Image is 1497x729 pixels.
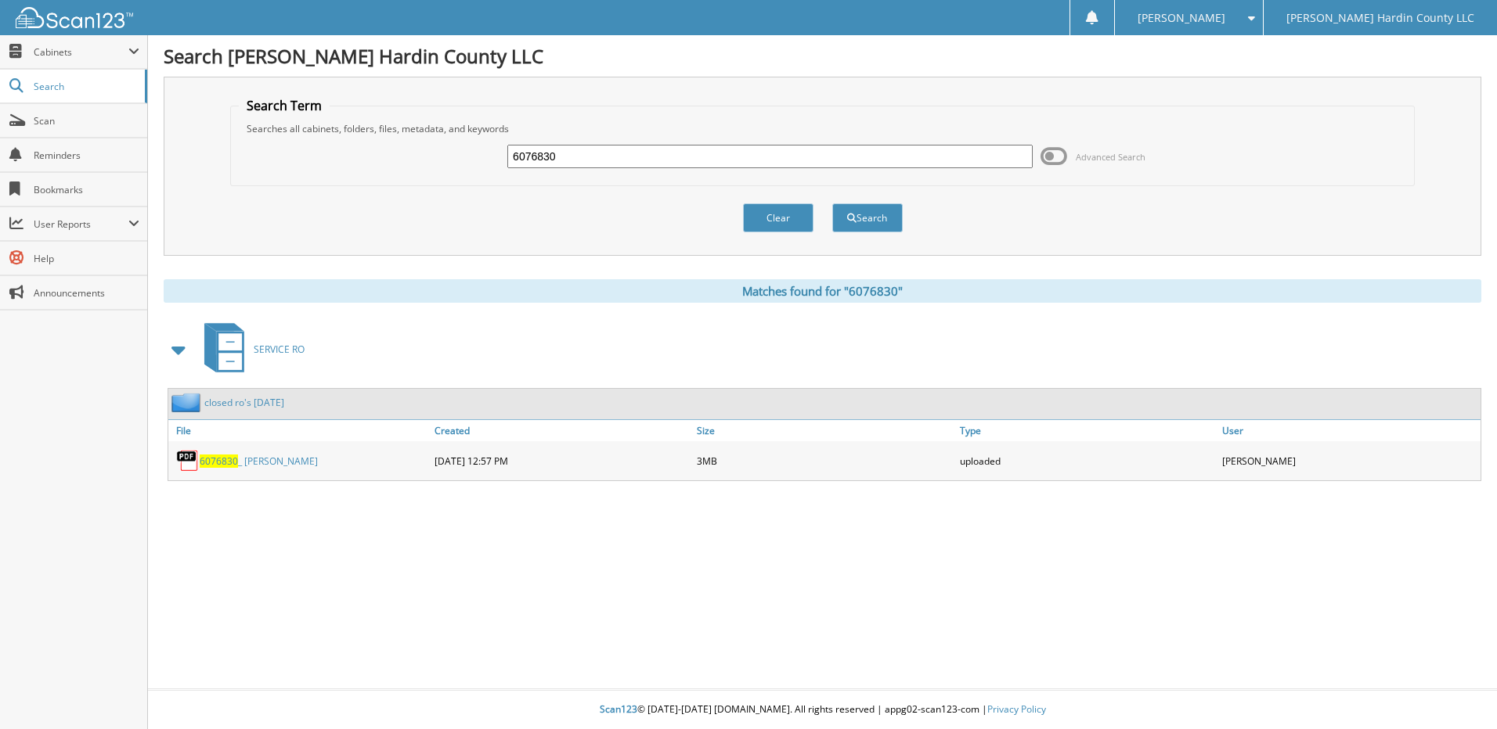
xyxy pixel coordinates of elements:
[195,318,305,380] a: SERVICE RO
[164,279,1481,303] div: Matches found for "6076830"
[34,286,139,300] span: Announcements
[600,702,637,716] span: Scan123
[168,420,431,441] a: File
[34,217,128,231] span: User Reports
[34,252,139,265] span: Help
[693,445,955,476] div: 3MB
[239,122,1406,135] div: Searches all cabinets, folders, files, metadata, and keywords
[34,183,139,196] span: Bookmarks
[832,203,903,232] button: Search
[34,45,128,59] span: Cabinets
[431,420,693,441] a: Created
[1286,13,1474,23] span: [PERSON_NAME] Hardin County LLC
[254,343,305,356] span: SERVICE RO
[693,420,955,441] a: Size
[1218,445,1481,476] div: [PERSON_NAME]
[34,114,139,127] span: Scan
[1076,151,1145,163] span: Advanced Search
[204,396,284,409] a: closed ro's [DATE]
[34,149,139,162] span: Reminders
[239,97,330,114] legend: Search Term
[200,454,318,468] a: 6076830_ [PERSON_NAME]
[164,43,1481,69] h1: Search [PERSON_NAME] Hardin County LLC
[200,454,238,468] span: 6076830
[1419,654,1497,729] iframe: Chat Widget
[148,691,1497,729] div: © [DATE]-[DATE] [DOMAIN_NAME]. All rights reserved | appg02-scan123-com |
[176,449,200,472] img: PDF.png
[34,80,137,93] span: Search
[431,445,693,476] div: [DATE] 12:57 PM
[987,702,1046,716] a: Privacy Policy
[1218,420,1481,441] a: User
[16,7,133,28] img: scan123-logo-white.svg
[956,445,1218,476] div: uploaded
[171,393,204,412] img: folder2.png
[956,420,1218,441] a: Type
[743,203,813,232] button: Clear
[1138,13,1225,23] span: [PERSON_NAME]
